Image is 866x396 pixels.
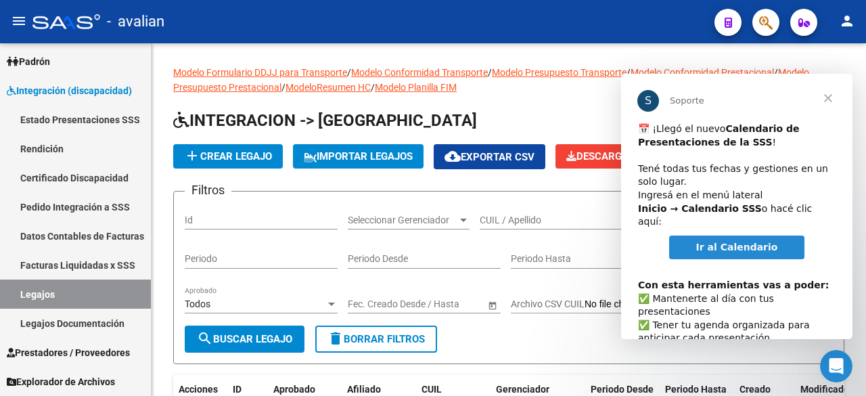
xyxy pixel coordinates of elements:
b: Con esta herramientas vas a poder: [17,206,208,217]
span: CUIL [421,384,442,395]
span: Afiliado [347,384,381,395]
a: ModeloResumen HC [286,82,371,93]
input: Archivo CSV CUIL [585,299,662,311]
div: ​✅ Mantenerte al día con tus presentaciones ✅ Tener tu agenda organizada para anticipar cada pres... [17,192,214,364]
span: Padrón [7,54,50,69]
iframe: Intercom live chat mensaje [621,74,852,339]
mat-icon: add [184,148,200,164]
button: Crear Legajo [173,144,283,169]
span: - avalian [107,7,164,37]
a: Modelo Conformidad Transporte [351,67,488,78]
span: Exportar CSV [445,151,534,163]
span: Archivo CSV CUIL [511,299,585,309]
a: Modelo Presupuesto Transporte [492,67,626,78]
span: Todos [185,299,210,309]
mat-icon: cloud_download [445,148,461,164]
span: Gerenciador [496,384,549,395]
mat-icon: menu [11,13,27,29]
span: Aprobado [273,384,315,395]
span: Descargar Documentos [566,150,706,162]
span: Periodo Desde [591,384,654,395]
span: Buscar Legajo [197,333,292,345]
input: Fecha fin [409,299,475,310]
span: Explorador de Archivos [7,374,115,389]
button: Descargar Documentos [555,144,716,169]
mat-icon: person [839,13,855,29]
span: INTEGRACION -> [GEOGRAPHIC_DATA] [173,111,477,130]
button: Buscar Legajo [185,326,304,353]
span: ID [233,384,242,395]
mat-icon: delete [327,330,344,347]
span: Integración (discapacidad) [7,83,132,98]
span: Acciones [179,384,218,395]
span: IMPORTAR LEGAJOS [304,150,413,162]
a: Modelo Planilla FIM [375,82,457,93]
span: Borrar Filtros [327,333,425,345]
button: Exportar CSV [434,144,545,169]
span: Seleccionar Gerenciador [348,215,457,226]
h3: Filtros [185,181,231,200]
a: Modelo Conformidad Prestacional [631,67,774,78]
button: Borrar Filtros [315,326,437,353]
span: Modificado [800,384,849,395]
button: IMPORTAR LEGAJOS [293,144,424,169]
input: Fecha inicio [348,299,397,310]
a: Modelo Formulario DDJJ para Transporte [173,67,347,78]
mat-icon: search [197,330,213,347]
span: Creado [739,384,771,395]
iframe: Intercom live chat [820,350,852,382]
button: Open calendar [485,298,499,312]
span: Periodo Hasta [665,384,727,395]
span: Prestadores / Proveedores [7,345,130,360]
span: Crear Legajo [184,150,272,162]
